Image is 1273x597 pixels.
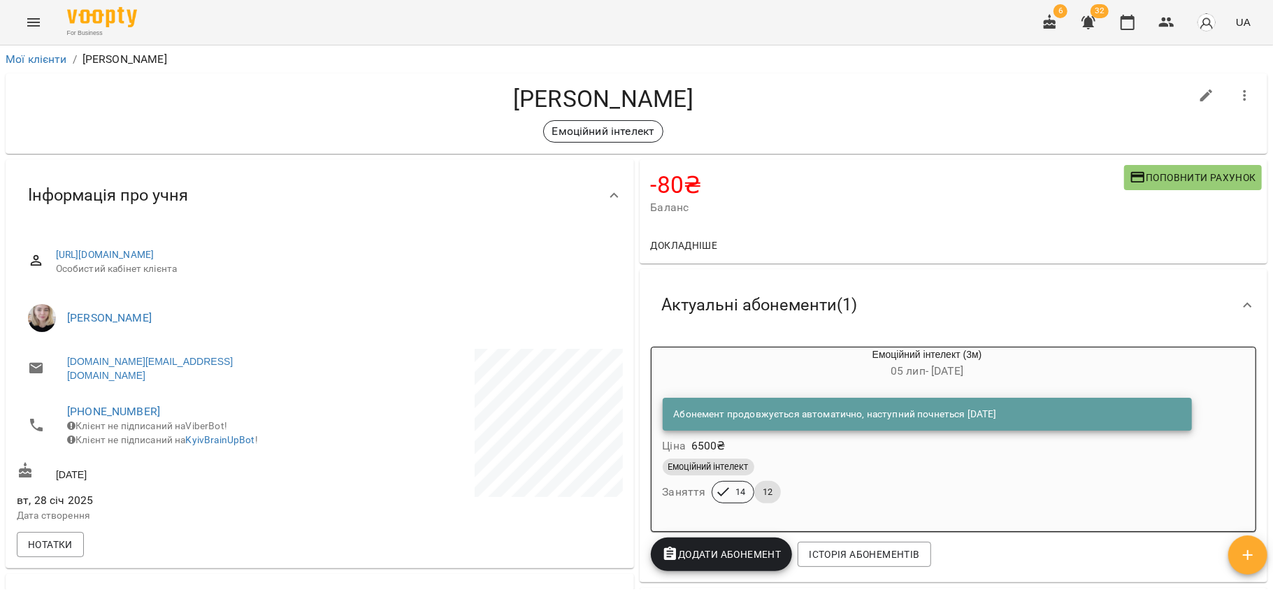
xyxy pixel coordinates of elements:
div: Абонемент продовжується автоматично, наступний почнеться [DATE] [674,402,997,427]
div: [DATE] [14,459,319,485]
button: Докладніше [645,233,724,258]
span: Інформація про учня [28,185,188,206]
a: KyivBrainUpBot [186,434,255,445]
img: Voopty Logo [67,7,137,27]
div: Актуальні абонементи(1) [640,269,1268,341]
p: Дата створення [17,509,317,523]
a: [DOMAIN_NAME][EMAIL_ADDRESS][DOMAIN_NAME] [67,354,305,382]
button: Додати Абонемент [651,538,793,571]
button: Menu [17,6,50,39]
span: Історія абонементів [809,546,919,563]
h4: -80 ₴ [651,171,1124,199]
button: Поповнити рахунок [1124,165,1262,190]
button: Історія абонементів [798,542,930,567]
span: Особистий кабінет клієнта [56,262,612,276]
a: [PHONE_NUMBER] [67,405,160,418]
h6: Ціна [663,436,686,456]
span: Клієнт не підписаний на ! [67,434,258,445]
span: Актуальні абонементи ( 1 ) [662,294,858,316]
div: Інформація про учня [6,159,634,231]
span: 14 [727,486,754,498]
a: Мої клієнти [6,52,67,66]
span: Докладніше [651,237,718,254]
img: Кобець Каріна [28,304,56,332]
span: Поповнити рахунок [1130,169,1256,186]
span: Клієнт не підписаний на ViberBot! [67,420,227,431]
a: [PERSON_NAME] [67,311,152,324]
h4: [PERSON_NAME] [17,85,1190,113]
img: avatar_s.png [1197,13,1216,32]
p: [PERSON_NAME] [82,51,167,68]
span: 05 лип - [DATE] [891,364,963,377]
p: Емоційний інтелект [552,123,655,140]
div: Емоційний інтелект (3м) [652,347,1203,381]
h6: Заняття [663,482,706,502]
span: 6 [1053,4,1067,18]
p: 6500 ₴ [691,438,726,454]
button: UA [1230,9,1256,35]
span: UA [1236,15,1251,29]
span: Емоційний інтелект [663,461,754,473]
button: Емоційний інтелект (3м)05 лип- [DATE]Абонемент продовжується автоматично, наступний почнеться [DA... [652,347,1203,520]
li: / [73,51,77,68]
span: Нотатки [28,536,73,553]
nav: breadcrumb [6,51,1267,68]
span: For Business [67,29,137,38]
span: 12 [754,486,781,498]
span: 32 [1091,4,1109,18]
span: Баланс [651,199,1124,216]
button: Нотатки [17,532,84,557]
a: [URL][DOMAIN_NAME] [56,249,154,260]
div: Емоційний інтелект [543,120,664,143]
span: вт, 28 січ 2025 [17,492,317,509]
span: Додати Абонемент [662,546,782,563]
